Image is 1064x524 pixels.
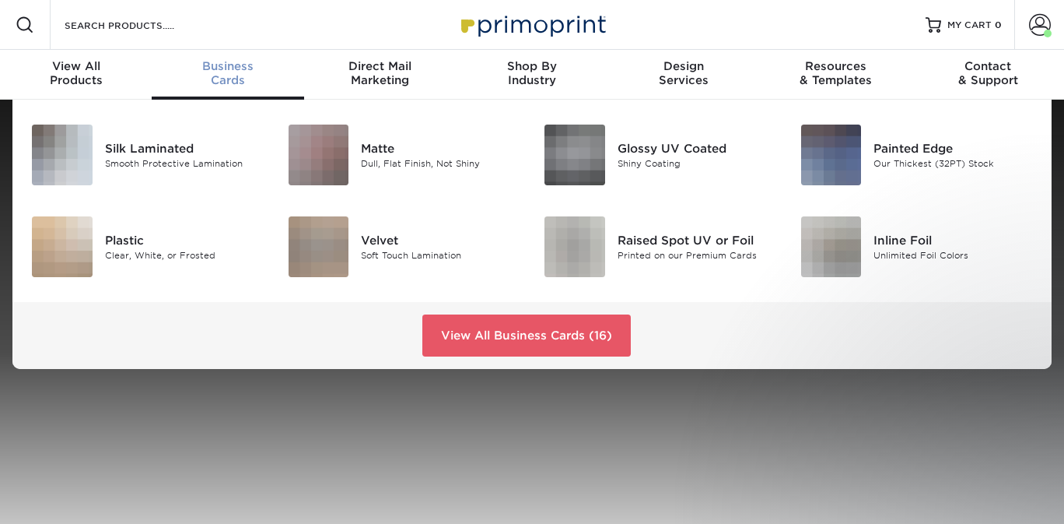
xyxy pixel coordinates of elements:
[912,59,1064,73] span: Contact
[454,8,610,41] img: Primoprint
[152,50,303,100] a: BusinessCards
[288,210,521,283] a: Velvet Business Cards Velvet Soft Touch Lamination
[32,216,93,277] img: Plastic Business Cards
[618,140,777,157] div: Glossy UV Coated
[361,157,520,171] div: Dull, Flat Finish, Not Shiny
[422,315,631,357] a: View All Business Cards (16)
[873,248,1033,262] div: Unlimited Foil Colors
[32,125,93,185] img: Silk Laminated Business Cards
[608,59,760,73] span: Design
[544,216,605,277] img: Raised Spot UV or Foil Business Cards
[544,125,605,185] img: Glossy UV Coated Business Cards
[608,50,760,100] a: DesignServices
[618,157,777,171] div: Shiny Coating
[289,216,349,277] img: Velvet Business Cards
[456,59,607,87] div: Industry
[947,19,992,32] span: MY CART
[31,210,264,283] a: Plastic Business Cards Plastic Clear, White, or Frosted
[544,210,777,283] a: Raised Spot UV or Foil Business Cards Raised Spot UV or Foil Printed on our Premium Cards
[289,125,349,185] img: Matte Business Cards
[608,59,760,87] div: Services
[31,118,264,192] a: Silk Laminated Business Cards Silk Laminated Smooth Protective Lamination
[361,140,520,157] div: Matte
[105,231,264,248] div: Plastic
[760,59,912,87] div: & Templates
[304,50,456,100] a: Direct MailMarketing
[800,118,1034,192] a: Painted Edge Business Cards Painted Edge Our Thickest (32PT) Stock
[304,59,456,87] div: Marketing
[544,118,777,192] a: Glossy UV Coated Business Cards Glossy UV Coated Shiny Coating
[1011,471,1048,508] iframe: Intercom live chat
[801,125,862,185] img: Painted Edge Business Cards
[456,59,607,73] span: Shop By
[361,248,520,262] div: Soft Touch Lamination
[105,248,264,262] div: Clear, White, or Frosted
[288,118,521,192] a: Matte Business Cards Matte Dull, Flat Finish, Not Shiny
[105,140,264,157] div: Silk Laminated
[760,50,912,100] a: Resources& Templates
[873,140,1033,157] div: Painted Edge
[152,59,303,73] span: Business
[801,216,862,277] img: Inline Foil Business Cards
[995,19,1002,30] span: 0
[618,248,777,262] div: Printed on our Premium Cards
[873,231,1033,248] div: Inline Foil
[105,157,264,171] div: Smooth Protective Lamination
[618,231,777,248] div: Raised Spot UV or Foil
[800,210,1034,283] a: Inline Foil Business Cards Inline Foil Unlimited Foil Colors
[456,50,607,100] a: Shop ByIndustry
[760,59,912,73] span: Resources
[912,50,1064,100] a: Contact& Support
[912,59,1064,87] div: & Support
[304,59,456,73] span: Direct Mail
[152,59,303,87] div: Cards
[873,157,1033,171] div: Our Thickest (32PT) Stock
[63,16,215,34] input: SEARCH PRODUCTS.....
[361,231,520,248] div: Velvet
